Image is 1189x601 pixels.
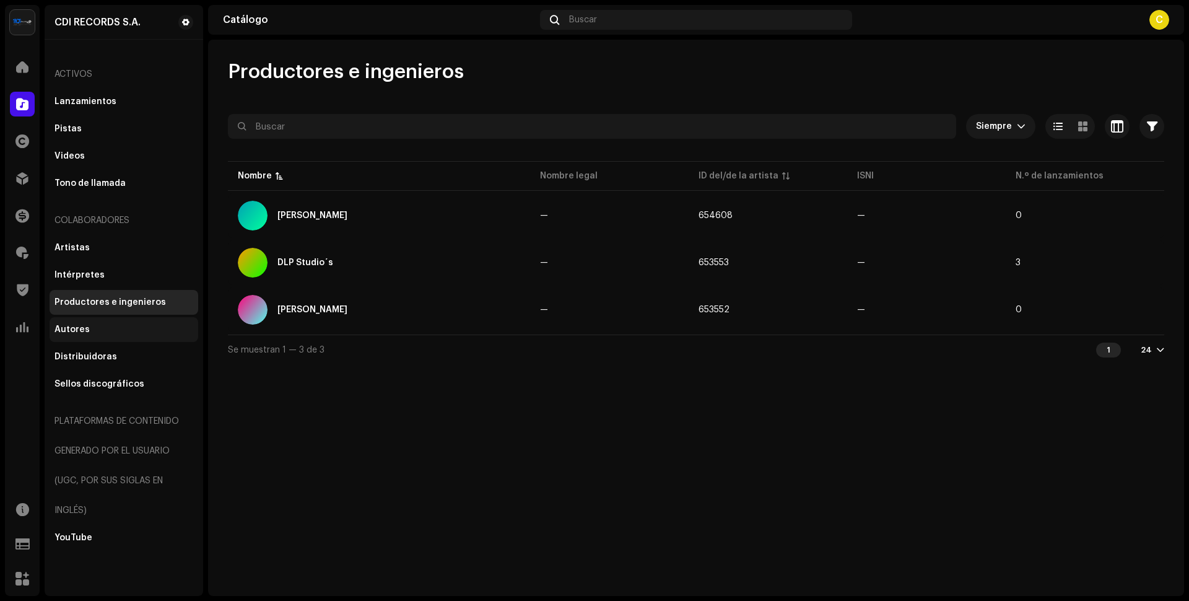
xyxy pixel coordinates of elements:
div: 1 [1096,343,1121,358]
re-m-nav-item: Lanzamientos [50,89,198,114]
span: — [857,305,865,314]
div: YouTube [54,533,92,543]
div: Lanzamientos [54,97,116,107]
re-a-nav-header: Colaboradores [50,206,198,235]
div: 24 [1141,345,1152,355]
re-a-nav-header: Activos [50,59,198,89]
re-m-nav-item: Sellos discográficos [50,372,198,397]
div: Productores e ingenieros [54,297,166,307]
re-a-nav-header: Plataformas de contenido generado por el usuario (UGC, por sus siglas en inglés) [50,406,198,525]
div: Sellos discográficos [54,379,144,389]
div: Pistas [54,124,82,134]
span: — [857,211,865,220]
div: Artistas [54,243,90,253]
span: Se muestran 1 — 3 de 3 [228,346,324,354]
div: Intérpretes [54,270,105,280]
div: ID del/de la artista [699,170,778,182]
re-m-nav-item: Autores [50,317,198,342]
span: — [857,258,865,267]
re-m-nav-item: Tono de llamada [50,171,198,196]
div: dropdown trigger [1017,114,1026,139]
re-m-nav-item: YouTube [50,525,198,550]
img: 5a313ab8-4ea5-4807-8faa-a071179ed9d3 [10,10,35,35]
div: CDI RECORDS S.A. [54,17,141,27]
re-m-nav-item: Productores e ingenieros [50,290,198,315]
span: 0 [1016,305,1022,314]
div: Tono de llamada [54,178,126,188]
re-m-nav-item: Pistas [50,116,198,141]
re-m-nav-item: Intérpretes [50,263,198,287]
span: 653553 [699,258,729,267]
re-m-nav-item: Artistas [50,235,198,260]
span: 0 [1016,211,1022,220]
div: Distribuidoras [54,352,117,362]
span: Productores e ingenieros [228,59,464,84]
div: Videos [54,151,85,161]
re-m-nav-item: Distribuidoras [50,344,198,369]
span: 654608 [699,211,733,220]
span: — [540,258,548,267]
div: Roque Brandan [277,305,347,314]
span: Siempre [976,114,1017,139]
div: Nombre [238,170,272,182]
span: — [540,211,548,220]
div: Catálogo [223,15,535,25]
span: Buscar [569,15,597,25]
re-m-nav-item: Videos [50,144,198,169]
input: Buscar [228,114,956,139]
div: C [1149,10,1169,30]
span: 653552 [699,305,730,314]
div: Carlos Sebastian Varela [277,211,347,220]
div: Autores [54,325,90,335]
span: — [540,305,548,314]
div: DLP Studio´s [277,258,333,267]
span: 3 [1016,258,1021,267]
